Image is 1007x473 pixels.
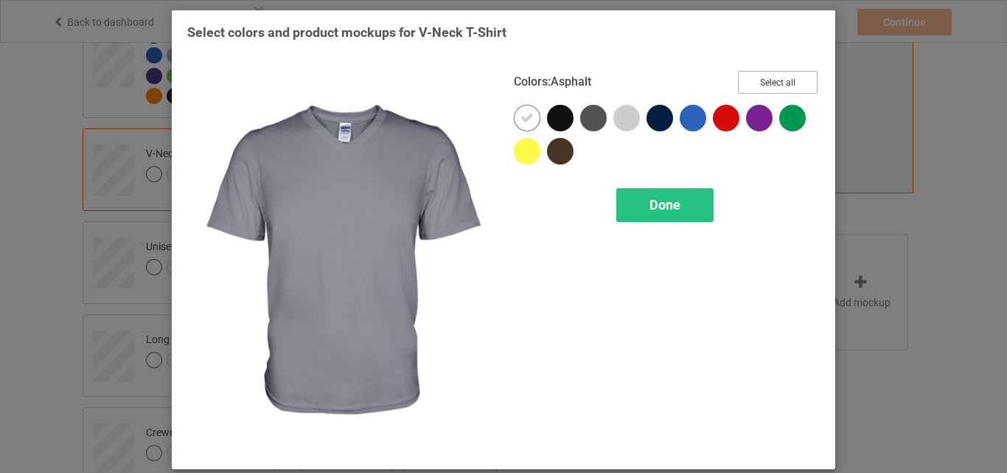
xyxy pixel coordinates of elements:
span: Asphalt [551,75,591,89]
h4: : [514,75,591,90]
button: Select all [738,71,818,94]
span: Colors [514,75,548,89]
span: Done [649,197,680,213]
img: regular.jpg [187,71,493,454]
span: Select colors and product mockups for V-Neck T-Shirt [187,24,506,40]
